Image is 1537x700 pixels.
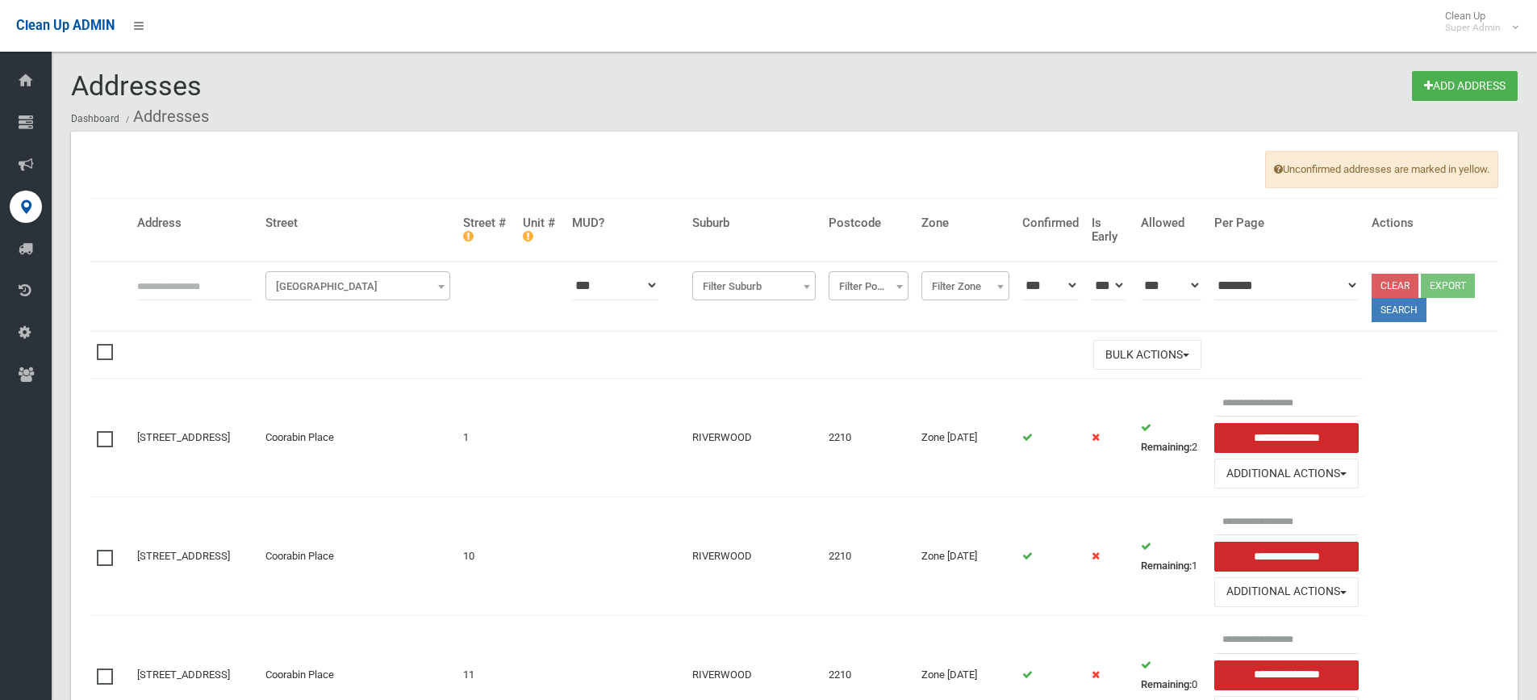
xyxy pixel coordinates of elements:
[1141,560,1192,572] strong: Remaining:
[921,216,1009,230] h4: Zone
[686,379,822,497] td: RIVERWOOD
[1134,497,1207,616] td: 1
[523,216,559,243] h4: Unit #
[833,275,904,298] span: Filter Postcode
[1022,216,1079,230] h4: Confirmed
[696,275,812,298] span: Filter Suburb
[1092,216,1129,243] h4: Is Early
[16,18,115,33] span: Clean Up ADMIN
[915,497,1016,616] td: Zone [DATE]
[1445,22,1501,34] small: Super Admin
[1141,216,1201,230] h4: Allowed
[137,550,230,562] a: [STREET_ADDRESS]
[1437,10,1517,34] span: Clean Up
[822,379,915,497] td: 2210
[1141,678,1192,690] strong: Remaining:
[71,113,119,124] a: Dashboard
[457,497,516,616] td: 10
[692,216,816,230] h4: Suburb
[1141,441,1192,453] strong: Remaining:
[457,379,516,497] td: 1
[1421,274,1475,298] button: Export
[122,102,209,132] li: Addresses
[265,216,450,230] h4: Street
[1093,340,1201,370] button: Bulk Actions
[1372,298,1426,322] button: Search
[572,216,679,230] h4: MUD?
[259,497,457,616] td: Coorabin Place
[137,216,253,230] h4: Address
[259,379,457,497] td: Coorabin Place
[915,379,1016,497] td: Zone [DATE]
[692,271,816,300] span: Filter Suburb
[1214,216,1359,230] h4: Per Page
[269,275,446,298] span: Filter Street
[925,275,1005,298] span: Filter Zone
[1134,379,1207,497] td: 2
[822,497,915,616] td: 2210
[463,216,510,243] h4: Street #
[829,271,908,300] span: Filter Postcode
[1372,216,1492,230] h4: Actions
[71,69,202,102] span: Addresses
[137,669,230,681] a: [STREET_ADDRESS]
[1412,71,1518,101] a: Add Address
[265,271,450,300] span: Filter Street
[829,216,908,230] h4: Postcode
[1214,459,1359,488] button: Additional Actions
[1265,151,1498,188] span: Unconfirmed addresses are marked in yellow.
[1372,274,1418,298] a: Clear
[1214,577,1359,607] button: Additional Actions
[137,431,230,443] a: [STREET_ADDRESS]
[686,497,822,616] td: RIVERWOOD
[921,271,1009,300] span: Filter Zone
